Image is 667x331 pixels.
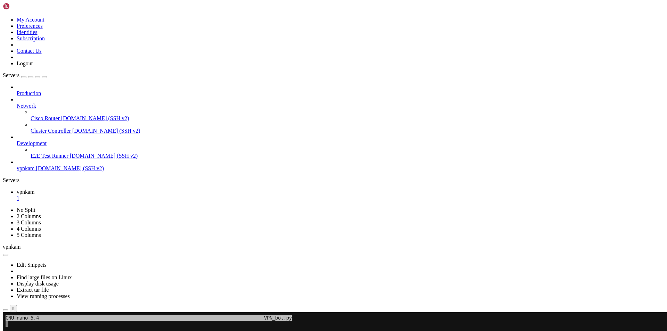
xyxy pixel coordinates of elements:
[31,128,664,134] a: Cluster Controller [DOMAIN_NAME] (SSH v2)
[231,274,239,280] span: M-Q
[17,97,664,134] li: Network
[17,274,72,280] a: Find large files on Linux
[3,274,8,280] span: ^G
[17,103,664,109] a: Network
[3,280,8,286] span: ^X
[120,280,125,286] span: ^_
[17,134,664,159] li: Development
[17,232,41,238] a: 5 Columns
[31,115,664,122] a: Cisco Router [DOMAIN_NAME] (SSH v2)
[164,274,172,280] span: M-A
[31,128,71,134] span: Cluster Controller
[17,213,41,219] a: 2 Columns
[17,140,47,146] span: Development
[17,35,45,41] a: Subscription
[50,280,56,286] span: ^\
[3,3,43,10] img: Shellngn
[94,280,100,286] span: ^J
[17,165,35,171] span: vpnkam
[19,274,25,280] span: ^O
[10,305,17,312] button: 
[17,165,664,172] a: vpnkam [DOMAIN_NAME] (SSH v2)
[31,153,664,159] a: E2E Test Runner [DOMAIN_NAME] (SSH v2)
[17,90,41,96] span: Production
[61,115,129,121] span: [DOMAIN_NAME] (SSH v2)
[145,274,153,280] span: M-U
[3,3,289,9] span: GNU nano 5.4 VPN_bot.py
[17,140,664,147] a: Development
[192,280,197,286] span: ^Q
[17,29,38,35] a: Identities
[17,60,33,66] a: Logout
[17,48,42,54] a: Contact Us
[17,90,664,97] a: Production
[17,262,47,268] a: Edit Snippets
[31,122,664,134] li: Cluster Controller [DOMAIN_NAME] (SSH v2)
[3,9,6,15] div: (0, 1)
[242,280,247,286] span: ^F
[17,189,664,201] a: vpnkam
[3,244,21,250] span: vpnkam
[3,72,19,78] span: Servers
[50,274,56,280] span: ^W
[92,274,97,280] span: ^T
[31,153,68,159] span: E2E Test Runner
[17,195,664,201] a: 
[117,274,122,280] span: ^C
[3,72,47,78] a: Servers
[17,23,43,29] a: Preferences
[195,274,203,280] span: M-]
[256,268,289,274] span: [ New File ]
[3,177,664,183] div: Servers
[78,274,83,280] span: ^K
[31,109,664,122] li: Cisco Router [DOMAIN_NAME] (SSH v2)
[172,280,181,286] span: M-6
[17,281,59,287] a: Display disk usage
[17,226,41,232] a: 4 Columns
[3,274,577,280] x-row: Help Write Out Where Is Cut Execute Location Undo Set Mark To Bracket Previous Back
[72,128,140,134] span: [DOMAIN_NAME] (SSH v2)
[17,207,35,213] a: No Split
[70,153,138,159] span: [DOMAIN_NAME] (SSH v2)
[75,280,81,286] span: ^U
[17,293,70,299] a: View running processes
[17,159,664,172] li: vpnkam [DOMAIN_NAME] (SSH v2)
[31,115,60,121] span: Cisco Router
[17,189,35,195] span: vpnkam
[261,274,267,280] span: ^B
[31,147,664,159] li: E2E Test Runner [DOMAIN_NAME] (SSH v2)
[153,280,161,286] span: M-E
[17,17,44,23] a: My Account
[17,287,49,293] a: Extract tar file
[36,165,104,171] span: [DOMAIN_NAME] (SSH v2)
[17,220,41,225] a: 3 Columns
[17,84,664,97] li: Production
[222,280,231,286] span: M-W
[19,280,25,286] span: ^R
[13,306,14,311] div: 
[3,280,577,286] x-row: Exit Read File Replace Paste Justify Go To Line Redo Copy Where Was Next Forward
[17,103,36,109] span: Network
